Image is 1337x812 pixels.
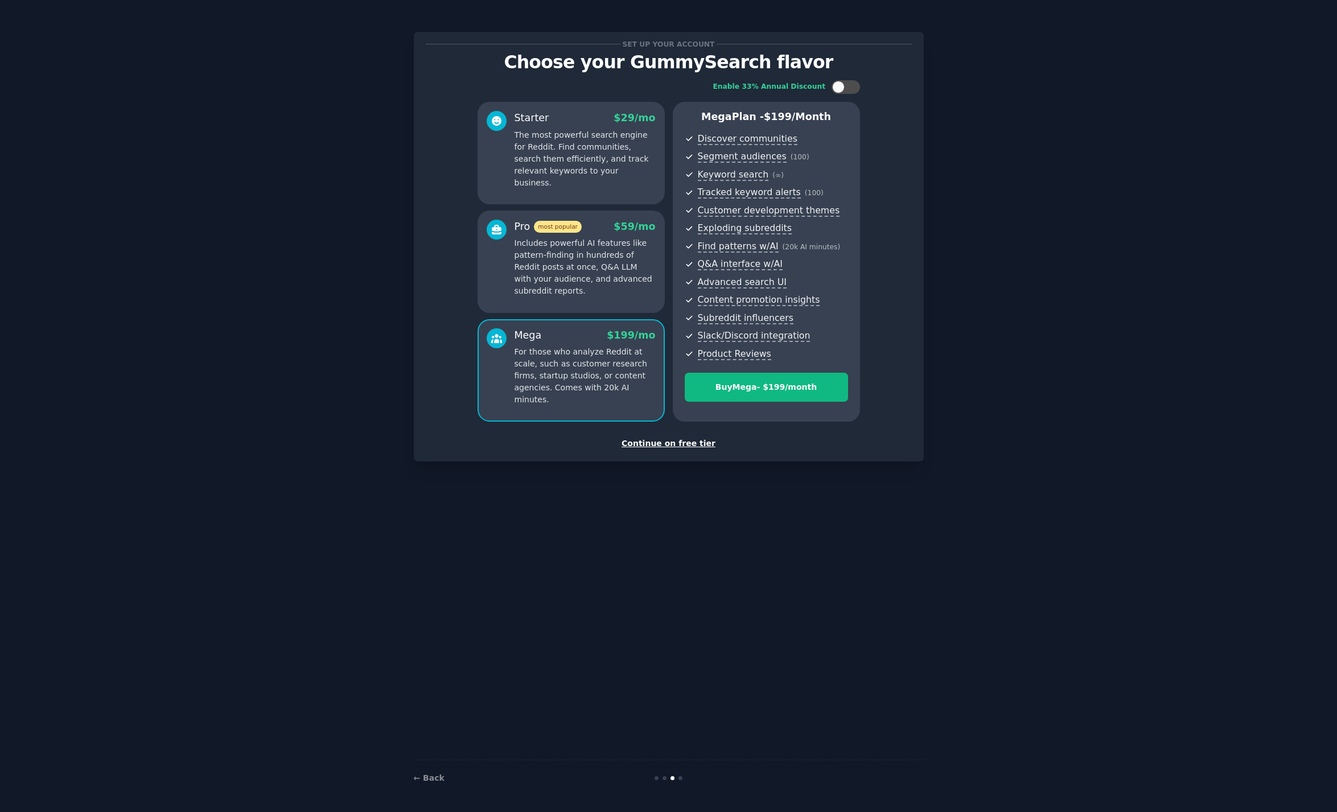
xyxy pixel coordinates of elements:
div: Enable 33% Annual Discount [713,82,826,92]
p: Mega Plan - [685,110,848,124]
p: Choose your GummySearch flavor [426,52,912,72]
span: Subreddit influencers [698,312,793,324]
span: Keyword search [698,169,769,181]
span: Find patterns w/AI [698,241,779,253]
p: The most powerful search engine for Reddit. Find communities, search them efficiently, and track ... [515,129,656,189]
div: Buy Mega - $ 199 /month [685,381,848,393]
div: Mega [515,328,542,343]
span: most popular [534,221,582,233]
span: $ 29 /mo [614,112,655,123]
span: Slack/Discord integration [698,330,811,342]
button: BuyMega- $199/month [685,373,848,402]
span: Discover communities [698,133,797,145]
span: ( ∞ ) [772,171,784,179]
p: For those who analyze Reddit at scale, such as customer research firms, startup studios, or conte... [515,346,656,406]
p: Includes powerful AI features like pattern-finding in hundreds of Reddit posts at once, Q&A LLM w... [515,237,656,297]
span: Set up your account [620,38,717,50]
span: Content promotion insights [698,294,820,306]
span: Advanced search UI [698,277,787,288]
span: Customer development themes [698,205,840,217]
a: ← Back [414,773,445,782]
span: $ 199 /mo [607,329,655,341]
span: Tracked keyword alerts [698,187,801,199]
span: Q&A interface w/AI [698,258,783,270]
span: Segment audiences [698,151,787,163]
span: ( 100 ) [791,153,809,161]
span: ( 20k AI minutes ) [783,243,841,251]
span: Exploding subreddits [698,222,792,234]
div: Starter [515,111,549,125]
span: $ 59 /mo [614,221,655,232]
div: Continue on free tier [426,438,912,450]
span: Product Reviews [698,348,771,360]
span: $ 199 /month [764,111,831,122]
span: ( 100 ) [805,189,824,197]
div: Pro [515,220,582,234]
